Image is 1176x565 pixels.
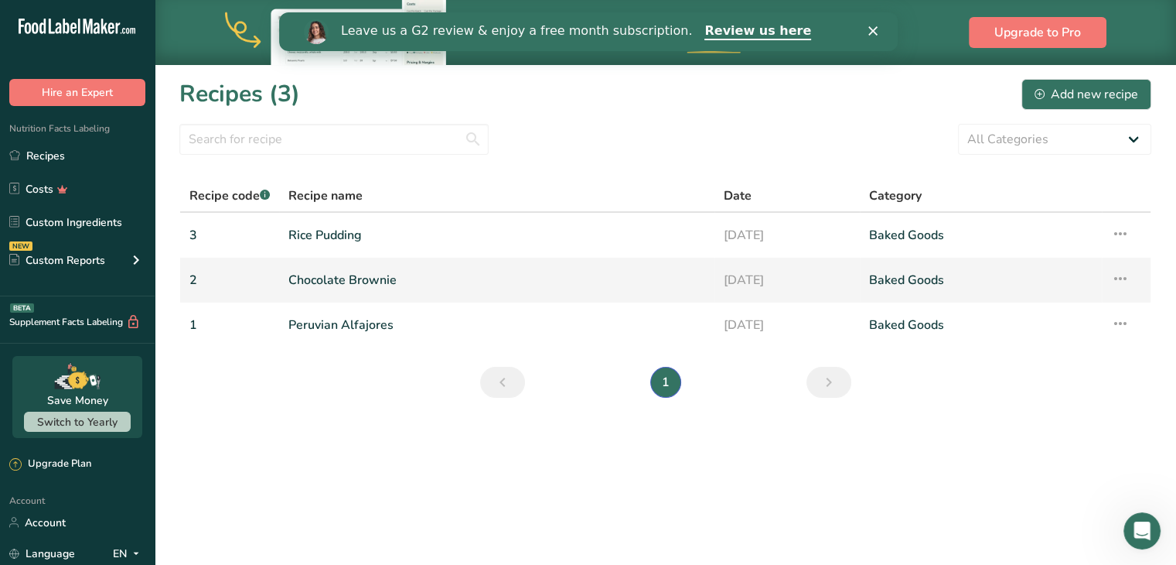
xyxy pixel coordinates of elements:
div: Save Money [47,392,108,409]
div: Custom Reports [9,252,105,269]
button: Hire an Expert [9,79,145,106]
h1: Recipes (3) [179,77,300,111]
a: Peruvian Alfajores [288,309,705,341]
button: Switch to Yearly [24,412,131,432]
div: Add new recipe [1035,85,1138,104]
div: NEW [9,241,32,251]
a: Baked Goods [869,309,1092,341]
div: Upgrade to Pro [597,1,829,65]
button: Add new recipe [1021,79,1151,110]
span: Recipe code [189,187,270,204]
span: Category [869,187,922,205]
div: BETA [10,303,34,313]
a: 3 [189,219,270,252]
span: Upgrade to Pro [994,23,1081,42]
a: Rice Pudding [288,219,705,252]
span: Date [724,187,752,205]
a: Next page [806,367,851,398]
a: Baked Goods [869,219,1092,252]
span: Switch to Yearly [37,415,118,430]
div: Upgrade Plan [9,457,91,472]
div: EN [113,544,145,563]
a: [DATE] [724,219,850,252]
button: Upgrade to Pro [969,17,1106,48]
iframe: Intercom live chat banner [279,12,898,51]
a: Chocolate Brownie [288,264,705,296]
a: Previous page [480,367,525,398]
a: 2 [189,264,270,296]
a: 1 [189,309,270,341]
a: Baked Goods [869,264,1092,296]
input: Search for recipe [179,124,489,155]
a: [DATE] [724,309,850,341]
a: [DATE] [724,264,850,296]
div: Close [589,14,605,23]
iframe: Intercom live chat [1123,512,1161,550]
span: Recipe name [288,187,363,205]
